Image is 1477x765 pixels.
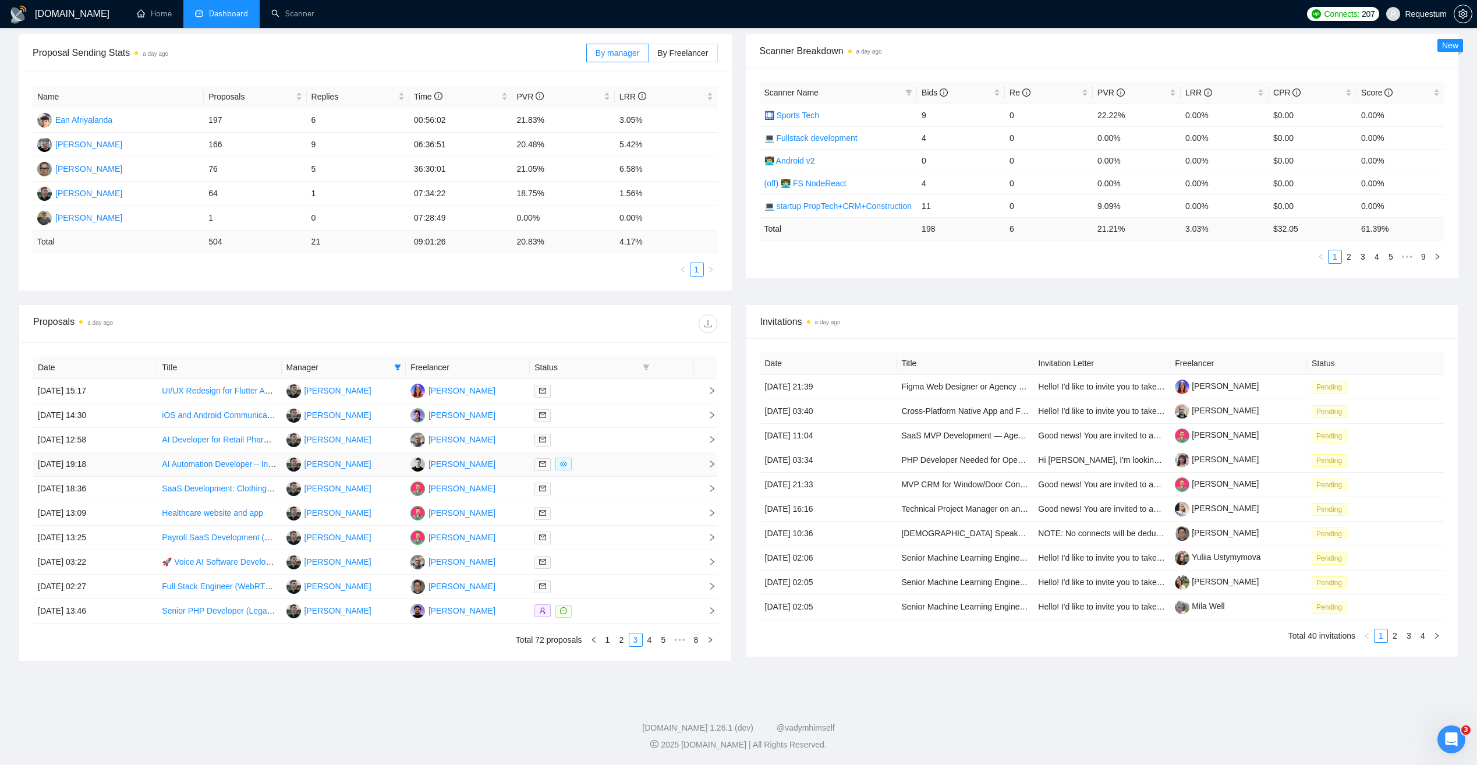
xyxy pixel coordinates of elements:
[615,133,718,157] td: 5.42%
[690,263,703,276] a: 1
[1273,88,1301,97] span: CPR
[560,607,567,614] span: message
[1093,104,1181,126] td: 22.22%
[37,139,122,148] a: VL[PERSON_NAME]
[409,108,512,133] td: 00:56:02
[286,532,371,541] a: AS[PERSON_NAME]
[204,108,306,133] td: 197
[392,359,403,376] span: filter
[286,581,371,590] a: AS[PERSON_NAME]
[901,382,1142,391] a: Figma Web Designer or Agency Wanted for Full Website Redesign
[1342,250,1356,264] li: 2
[1175,455,1259,464] a: [PERSON_NAME]
[1430,250,1444,264] button: right
[615,108,718,133] td: 3.05%
[162,606,403,615] a: Senior PHP Developer (Legacy Code & Performance Optimisation)
[671,633,689,647] span: •••
[901,529,1294,538] a: [DEMOGRAPHIC_DATA] Speakers of Tamil – Talent Bench for Future Managed Services Recording Projects
[917,104,1005,126] td: 9
[1433,632,1440,639] span: right
[707,266,714,273] span: right
[1312,479,1347,491] span: Pending
[901,578,1232,587] a: Senior Machine Learning Engineer Python Backend Production Algorithms & Data Pipelines
[539,387,546,394] span: mail
[304,531,371,544] div: [PERSON_NAME]
[1005,126,1093,149] td: 0
[410,457,425,472] img: SB
[1356,250,1369,263] a: 3
[643,633,657,647] li: 4
[1175,381,1259,391] a: [PERSON_NAME]
[410,481,425,496] img: DB
[209,9,248,19] span: Dashboard
[601,633,615,647] li: 1
[690,633,703,646] a: 8
[764,179,846,188] a: (off) 👨‍💻 FS NodeReact
[1384,250,1397,263] a: 5
[1416,629,1430,643] li: 4
[760,44,1445,58] span: Scanner Breakdown
[1185,88,1212,97] span: LRR
[512,157,615,182] td: 21.05%
[286,555,301,569] img: AS
[410,555,425,569] img: PG
[37,162,52,176] img: IK
[1454,9,1472,19] a: setting
[434,92,442,100] span: info-circle
[1312,529,1351,538] a: Pending
[1175,552,1260,562] a: Yuliia Ustymymova
[410,459,495,468] a: SB[PERSON_NAME]
[615,633,628,646] a: 2
[764,133,858,143] a: 💻 Fullstack development
[1384,250,1398,264] li: 5
[1389,629,1401,642] a: 2
[922,88,948,97] span: Bids
[590,636,597,643] span: left
[1437,725,1465,753] iframe: Intercom live chat
[901,553,1232,562] a: Senior Machine Learning Engineer Python Backend Production Algorithms & Data Pipelines
[1312,602,1351,611] a: Pending
[1269,149,1356,172] td: $0.00
[410,530,425,545] img: DB
[764,201,912,211] a: 💻 startup PropTech+CRM+Construction
[307,157,409,182] td: 5
[428,555,495,568] div: [PERSON_NAME]
[1430,629,1444,643] li: Next Page
[1430,250,1444,264] li: Next Page
[1093,172,1181,194] td: 0.00%
[394,364,401,371] span: filter
[286,508,371,517] a: AS[PERSON_NAME]
[1093,126,1181,149] td: 0.00%
[304,555,371,568] div: [PERSON_NAME]
[304,580,371,593] div: [PERSON_NAME]
[703,633,717,647] button: right
[1175,428,1189,443] img: c1eXUdwHc_WaOcbpPFtMJupqop6zdMumv1o7qBBEoYRQ7Y2b-PMuosOa1Pnj0gGm9V
[1312,578,1351,587] a: Pending
[311,90,396,103] span: Replies
[764,88,819,97] span: Scanner Name
[1356,104,1444,126] td: 0.00%
[1005,149,1093,172] td: 0
[55,138,122,151] div: [PERSON_NAME]
[1181,104,1269,126] td: 0.00%
[539,509,546,516] span: mail
[587,633,601,647] button: left
[286,434,371,444] a: AS[PERSON_NAME]
[414,92,442,101] span: Time
[1181,172,1269,194] td: 0.00%
[55,114,112,126] div: Ean Afriyalanda
[1022,88,1030,97] span: info-circle
[1329,250,1341,263] a: 1
[162,386,320,395] a: UI/UX Redesign for Flutter App using Figma
[1312,454,1347,467] span: Pending
[1175,406,1259,415] a: [PERSON_NAME]
[1442,41,1458,50] span: New
[37,186,52,201] img: AS
[286,579,301,594] img: AS
[428,604,495,617] div: [PERSON_NAME]
[901,455,1097,465] a: PHP Developer Needed for OpenEMR Enhancements
[917,172,1005,194] td: 4
[1430,629,1444,643] button: right
[428,531,495,544] div: [PERSON_NAME]
[307,133,409,157] td: 9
